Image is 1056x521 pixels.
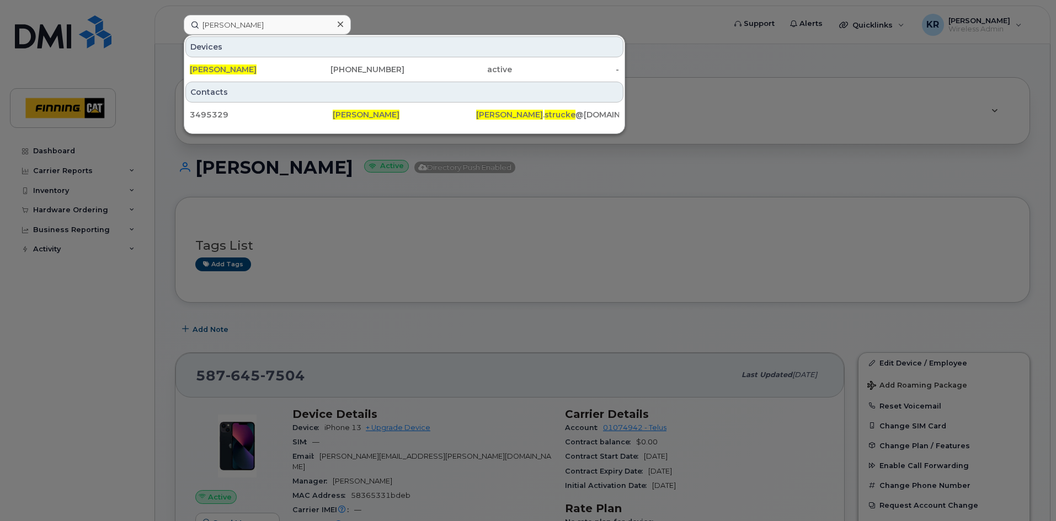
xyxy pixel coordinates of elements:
div: - [512,64,620,75]
div: [PHONE_NUMBER] [297,64,405,75]
span: [PERSON_NAME] [190,65,257,74]
div: 3495329 [190,109,333,120]
a: 3495329[PERSON_NAME][PERSON_NAME].strucke@[DOMAIN_NAME] [185,105,623,125]
div: Contacts [185,82,623,103]
span: [PERSON_NAME] [476,110,543,120]
span: strucke [545,110,575,120]
iframe: Messenger Launcher [1008,473,1048,513]
div: Devices [185,36,623,57]
span: [PERSON_NAME] [333,110,399,120]
div: . @[DOMAIN_NAME] [476,109,619,120]
a: [PERSON_NAME][PHONE_NUMBER]active- [185,60,623,79]
div: active [404,64,512,75]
